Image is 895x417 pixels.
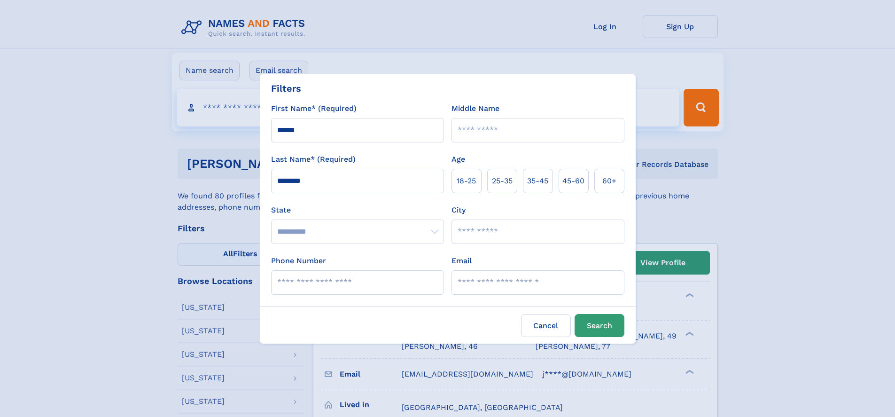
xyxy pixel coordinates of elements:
[575,314,624,337] button: Search
[451,255,472,267] label: Email
[451,205,466,216] label: City
[271,255,326,267] label: Phone Number
[521,314,571,337] label: Cancel
[492,175,513,187] span: 25‑35
[451,103,499,114] label: Middle Name
[602,175,616,187] span: 60+
[271,154,356,165] label: Last Name* (Required)
[527,175,548,187] span: 35‑45
[271,103,357,114] label: First Name* (Required)
[451,154,465,165] label: Age
[562,175,584,187] span: 45‑60
[457,175,476,187] span: 18‑25
[271,205,444,216] label: State
[271,81,301,95] div: Filters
